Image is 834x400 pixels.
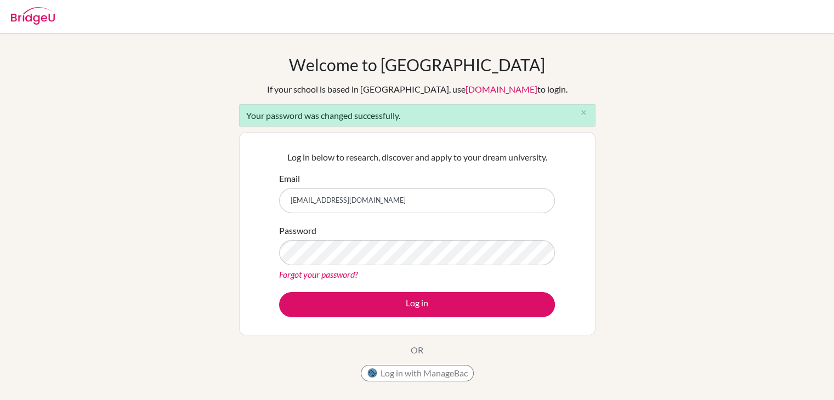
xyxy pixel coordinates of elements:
p: OR [411,344,423,357]
a: [DOMAIN_NAME] [466,84,537,94]
img: Bridge-U [11,7,55,25]
div: Your password was changed successfully. [239,104,595,127]
label: Email [279,172,300,185]
button: Close [573,105,595,121]
a: Forgot your password? [279,269,358,279]
button: Log in [279,292,555,317]
p: Log in below to research, discover and apply to your dream university. [279,151,555,164]
button: Log in with ManageBac [361,365,474,381]
label: Password [279,224,316,237]
div: If your school is based in [GEOGRAPHIC_DATA], use to login. [267,83,568,96]
i: close [580,108,588,117]
h1: Welcome to [GEOGRAPHIC_DATA] [289,55,545,75]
